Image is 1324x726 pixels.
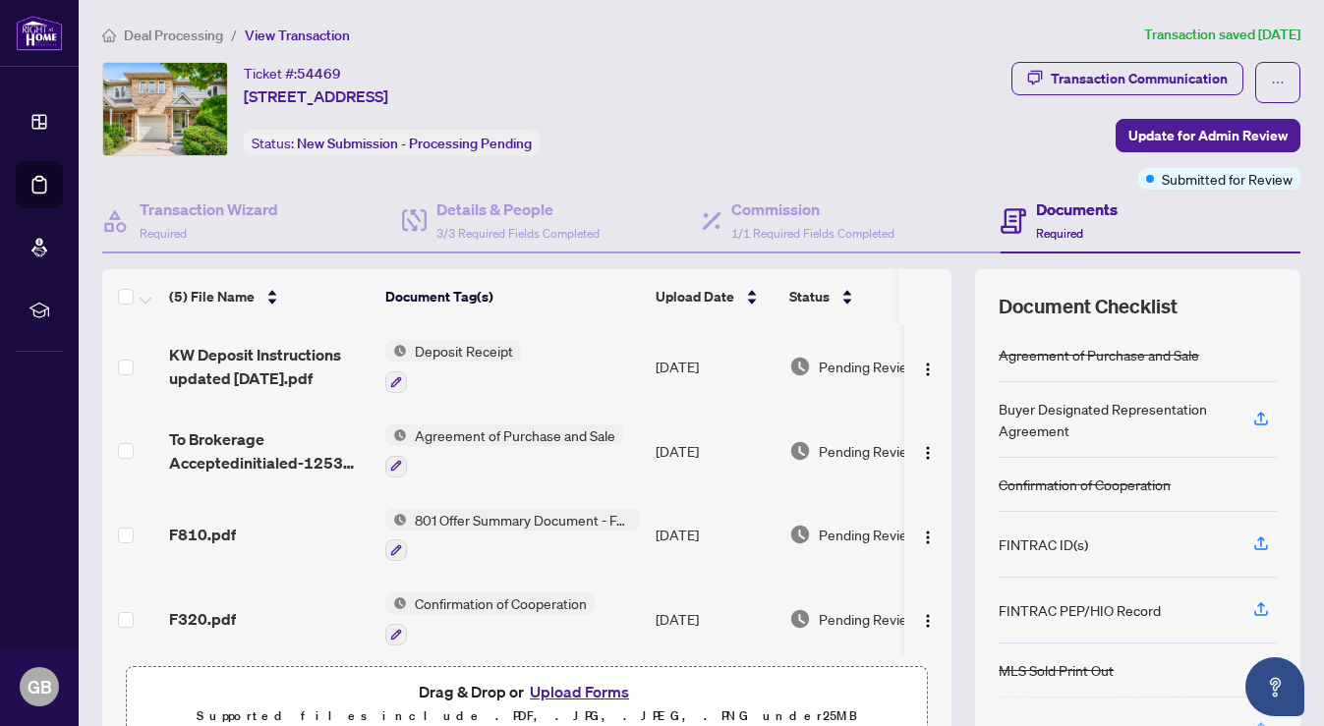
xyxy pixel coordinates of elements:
span: Document Checklist [999,293,1178,320]
span: KW Deposit Instructions updated [DATE].pdf [169,343,370,390]
h4: Documents [1036,197,1118,221]
span: View Transaction [245,27,350,44]
button: Status IconAgreement of Purchase and Sale [385,424,623,477]
span: Agreement of Purchase and Sale [407,424,623,446]
span: [STREET_ADDRESS] [244,84,388,108]
span: To Brokerage Acceptedinitialed-1253 Walkers - Nishantha_[DATE] 15_32_52.pdf [169,427,370,475]
td: [DATE] [648,409,781,493]
span: Deal Processing [124,27,223,44]
button: Logo [912,435,944,467]
img: Document Status [789,608,811,630]
div: FINTRAC ID(s) [999,533,1088,555]
span: 801 Offer Summary Document - For use with Agreement of Purchase and Sale [407,509,640,531]
span: Upload Date [656,286,734,307]
img: Document Status [789,356,811,377]
span: New Submission - Processing Pending [297,135,532,152]
div: Confirmation of Cooperation [999,474,1171,495]
button: Logo [912,351,944,382]
th: (5) File Name [161,269,377,324]
span: Status [789,286,830,307]
button: Transaction Communication [1011,62,1243,95]
h4: Transaction Wizard [140,197,278,221]
img: Status Icon [385,592,407,614]
span: F810.pdf [169,523,236,546]
img: logo [16,15,63,51]
th: Upload Date [648,269,781,324]
button: Logo [912,603,944,635]
div: Agreement of Purchase and Sale [999,344,1199,365]
td: [DATE] [648,493,781,578]
span: Update for Admin Review [1128,120,1288,151]
img: Status Icon [385,340,407,362]
button: Status Icon801 Offer Summary Document - For use with Agreement of Purchase and Sale [385,509,640,562]
button: Open asap [1245,657,1304,716]
span: Pending Review [819,608,917,630]
button: Upload Forms [524,679,635,704]
span: (5) File Name [169,286,255,307]
div: Transaction Communication [1051,63,1228,94]
img: IMG-W12391340_1.jpg [103,63,227,155]
h4: Commission [731,197,894,221]
span: Required [140,226,187,241]
div: Buyer Designated Representation Agreement [999,398,1230,441]
button: Update for Admin Review [1116,119,1300,152]
th: Document Tag(s) [377,269,648,324]
button: Status IconConfirmation of Cooperation [385,592,595,645]
div: FINTRAC PEP/HIO Record [999,599,1161,621]
span: 1/1 Required Fields Completed [731,226,894,241]
div: Status: [244,130,540,156]
span: Pending Review [819,524,917,545]
img: Document Status [789,440,811,462]
span: F320.pdf [169,607,236,631]
span: GB [28,673,52,700]
h4: Details & People [436,197,600,221]
article: Transaction saved [DATE] [1144,24,1300,46]
span: 3/3 Required Fields Completed [436,226,600,241]
span: Required [1036,226,1083,241]
span: Pending Review [819,440,917,462]
img: Document Status [789,524,811,545]
img: Logo [920,613,936,629]
span: ellipsis [1271,76,1285,89]
span: Pending Review [819,356,917,377]
th: Status [781,269,949,324]
img: Logo [920,362,936,377]
img: Logo [920,445,936,461]
img: Status Icon [385,509,407,531]
img: Logo [920,530,936,545]
img: Status Icon [385,424,407,446]
li: / [231,24,237,46]
span: Drag & Drop or [419,679,635,704]
div: MLS Sold Print Out [999,659,1114,681]
span: 54469 [297,65,341,83]
td: [DATE] [648,324,781,409]
span: Confirmation of Cooperation [407,592,595,614]
span: home [102,28,116,42]
td: [DATE] [648,577,781,661]
span: Submitted for Review [1162,168,1293,190]
span: Deposit Receipt [407,340,521,362]
button: Status IconDeposit Receipt [385,340,521,393]
div: Ticket #: [244,62,341,84]
button: Logo [912,519,944,550]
